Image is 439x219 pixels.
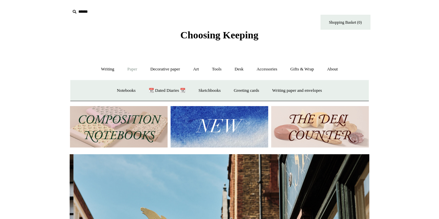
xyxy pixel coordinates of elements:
a: Gifts & Wrap [284,60,320,78]
a: Notebooks [111,82,142,99]
img: 202302 Composition ledgers.jpg__PID:69722ee6-fa44-49dd-a067-31375e5d54ec [70,106,168,148]
a: Writing [95,60,120,78]
a: Tools [206,60,228,78]
a: Paper [121,60,143,78]
a: Art [187,60,205,78]
a: Accessories [251,60,283,78]
a: About [321,60,344,78]
a: 📆 Dated Diaries 📆 [143,82,191,99]
a: Greeting cards [228,82,265,99]
a: Decorative paper [144,60,186,78]
a: Choosing Keeping [180,35,258,39]
a: Writing paper and envelopes [266,82,328,99]
span: Choosing Keeping [180,29,258,40]
a: Desk [229,60,250,78]
img: New.jpg__PID:f73bdf93-380a-4a35-bcfe-7823039498e1 [171,106,268,148]
a: Shopping Basket (0) [321,15,371,30]
img: The Deli Counter [271,106,369,148]
a: Sketchbooks [193,82,227,99]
